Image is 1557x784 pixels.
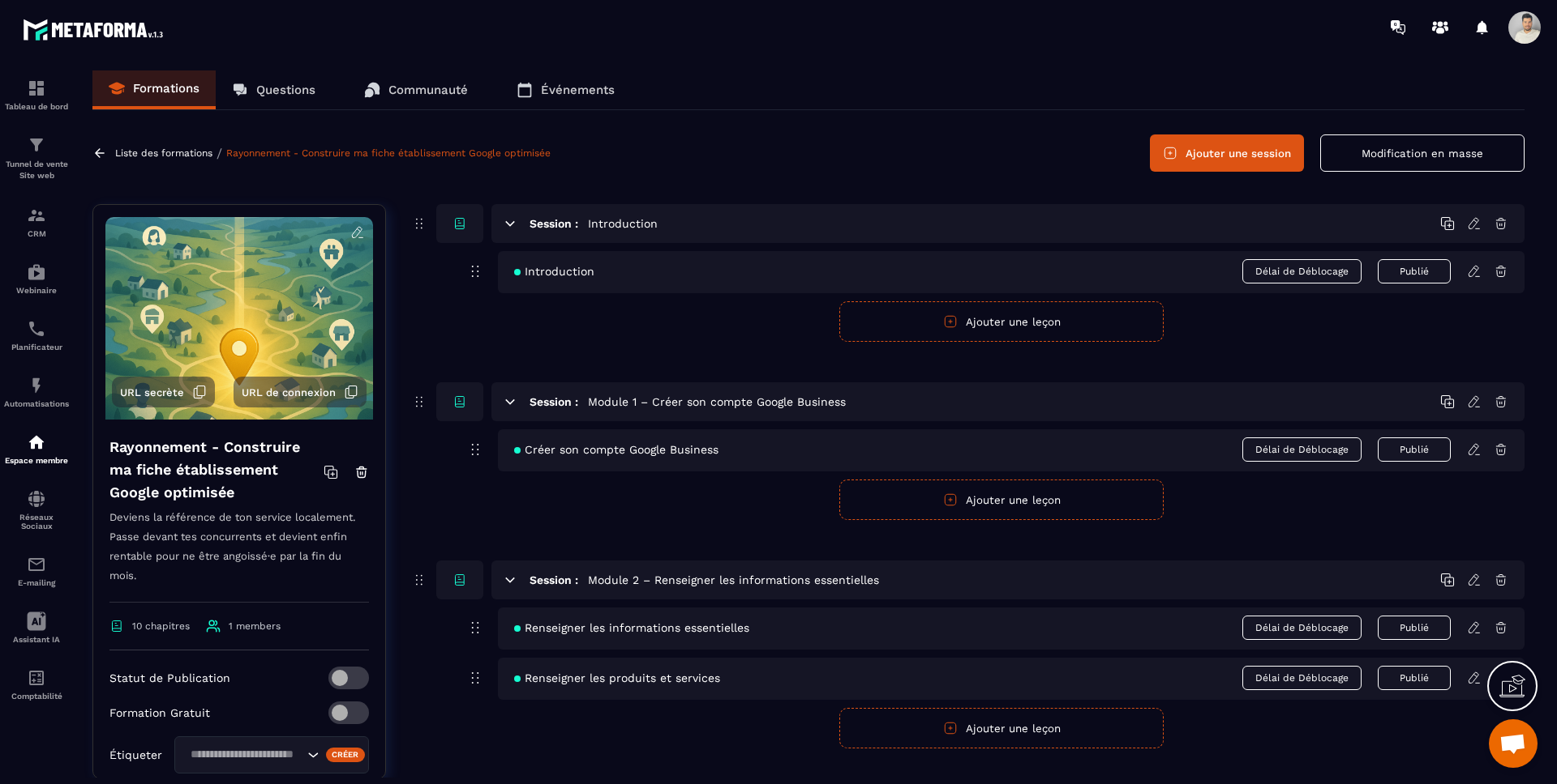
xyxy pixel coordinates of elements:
[27,376,46,395] img: automations
[92,70,216,109] a: Formations
[27,135,46,155] img: formation
[109,706,210,719] p: Formation Gratuit
[4,420,69,477] a: automationsautomationsEspace membre
[1378,437,1451,462] button: Publié
[217,146,222,161] span: /
[27,555,46,574] img: email
[109,436,324,504] h4: Rayonnement - Construire ma fiche établissement Google optimisée
[4,364,69,420] a: automationsautomationsAutomatisations
[234,377,367,407] button: URL de connexion
[1242,437,1362,462] span: Délai de Déblocage
[23,15,169,45] img: logo
[514,671,720,684] span: Renseigner les produits et services
[4,635,69,644] p: Assistant IA
[216,70,332,109] a: Questions
[1378,666,1451,690] button: Publié
[27,262,46,282] img: automations
[514,443,718,456] span: Créer son compte Google Business
[229,620,281,632] span: 1 members
[4,102,69,111] p: Tableau de bord
[1489,719,1538,768] div: Ouvrir le chat
[588,572,879,588] h5: Module 2 – Renseigner les informations essentielles
[4,513,69,530] p: Réseaux Sociaux
[4,692,69,701] p: Comptabilité
[4,656,69,713] a: accountantaccountantComptabilité
[27,489,46,509] img: social-network
[1242,666,1362,690] span: Délai de Déblocage
[27,668,46,688] img: accountant
[4,599,69,656] a: Assistant IA
[115,147,212,159] a: Liste des formations
[588,215,658,232] h5: Introduction
[4,343,69,352] p: Planificateur
[133,81,199,96] p: Formations
[1242,259,1362,283] span: Délai de Déblocage
[109,748,162,761] p: Étiqueter
[1242,616,1362,640] span: Délai de Déblocage
[27,79,46,98] img: formation
[4,250,69,307] a: automationsautomationsWebinaire
[514,621,749,634] span: Renseigner les informations essentielles
[174,736,369,773] div: Search for option
[256,83,315,97] p: Questions
[4,543,69,599] a: emailemailE-mailing
[839,479,1164,520] button: Ajouter une leçon
[4,307,69,364] a: schedulerschedulerPlanificateur
[185,746,303,764] input: Search for option
[1150,134,1304,172] button: Ajouter une session
[132,620,190,632] span: 10 chapitres
[348,70,484,109] a: Communauté
[120,386,184,398] span: URL secrète
[105,217,373,420] img: background
[839,708,1164,748] button: Ajouter une leçon
[326,748,366,762] div: Créer
[4,123,69,194] a: formationformationTunnel de vente Site web
[530,217,578,230] h6: Session :
[27,319,46,339] img: scheduler
[4,399,69,408] p: Automatisations
[4,229,69,238] p: CRM
[839,301,1164,342] button: Ajouter une leçon
[500,70,631,109] a: Événements
[112,377,215,407] button: URL secrète
[4,159,69,181] p: Tunnel de vente Site web
[4,66,69,123] a: formationformationTableau de bord
[27,206,46,225] img: formation
[541,83,615,97] p: Événements
[226,147,551,159] a: Rayonnement - Construire ma fiche établissement Google optimisée
[1378,616,1451,640] button: Publié
[514,265,594,278] span: Introduction
[4,194,69,250] a: formationformationCRM
[530,395,578,408] h6: Session :
[27,432,46,452] img: automations
[109,508,369,603] p: Deviens la référence de ton service localement. Passe devant tes concurrents et devient enfin ren...
[530,573,578,586] h6: Session :
[4,578,69,587] p: E-mailing
[1378,259,1451,283] button: Publié
[109,671,230,684] p: Statut de Publication
[4,456,69,465] p: Espace membre
[588,394,846,410] h5: Module 1 – Créer son compte Google Business
[388,83,468,97] p: Communauté
[4,477,69,543] a: social-networksocial-networkRéseaux Sociaux
[242,386,336,398] span: URL de connexion
[1320,134,1525,172] button: Modification en masse
[4,286,69,295] p: Webinaire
